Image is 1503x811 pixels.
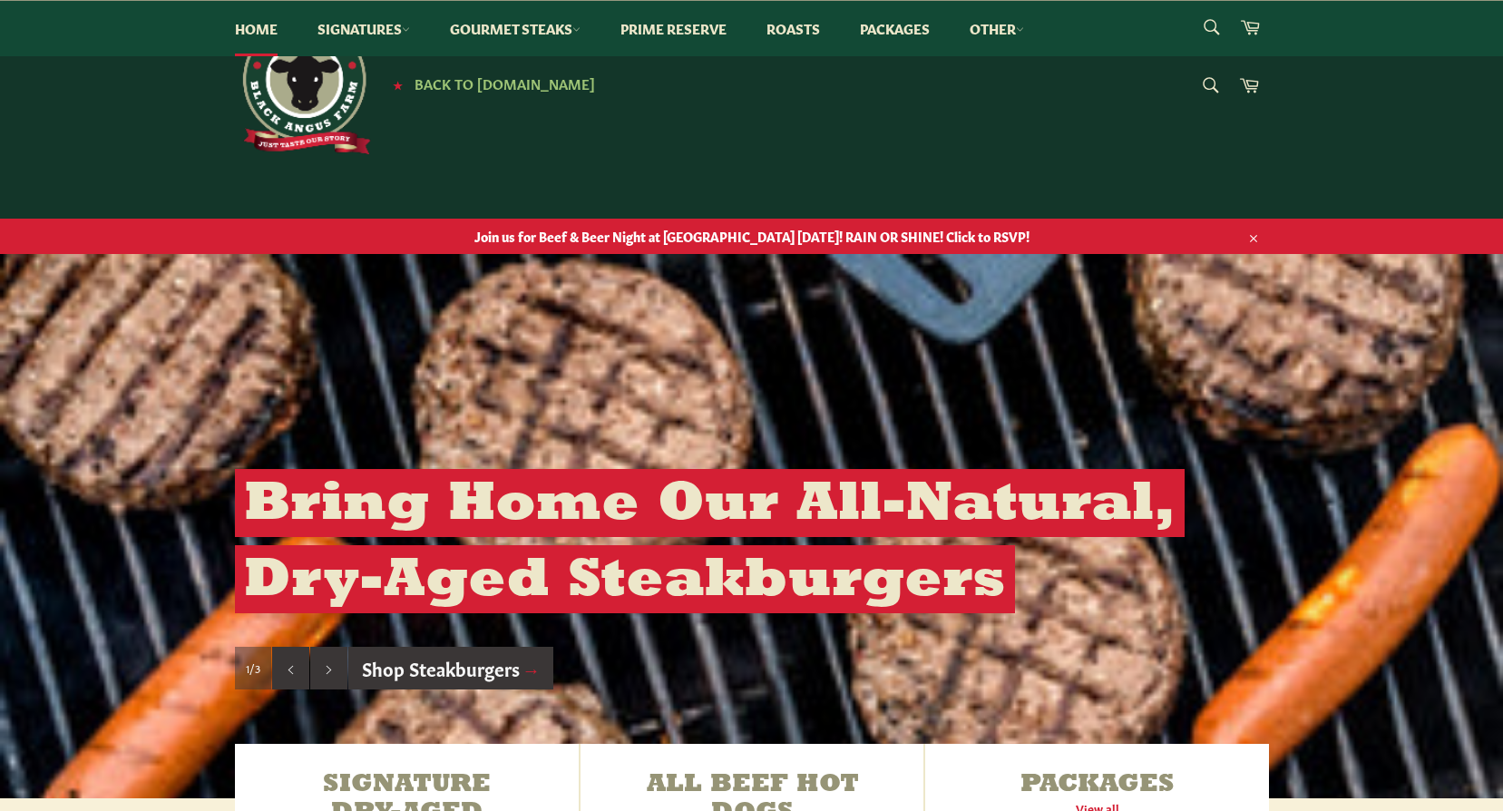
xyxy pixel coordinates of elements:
a: Packages [842,1,948,56]
a: Gourmet Steaks [432,1,599,56]
span: 1/3 [246,660,260,676]
button: Previous slide [272,647,309,690]
span: Back to [DOMAIN_NAME] [415,73,595,93]
div: Slide 1, current [235,647,271,690]
h2: Bring Home Our All-Natural, Dry-Aged Steakburgers [235,469,1185,613]
a: Shop Steakburgers [348,647,554,690]
a: Join us for Beef & Beer Night at [GEOGRAPHIC_DATA] [DATE]! RAIN OR SHINE! Click to RSVP! [217,219,1287,254]
a: Other [952,1,1042,56]
a: Prime Reserve [602,1,745,56]
a: Home [217,1,296,56]
img: Roseda Beef [235,18,371,154]
span: → [522,655,541,680]
span: Join us for Beef & Beer Night at [GEOGRAPHIC_DATA] [DATE]! RAIN OR SHINE! Click to RSVP! [217,228,1287,245]
a: Roasts [748,1,838,56]
a: ★ Back to [DOMAIN_NAME] [384,77,595,92]
span: ★ [393,77,403,92]
button: Next slide [310,647,347,690]
a: Signatures [299,1,428,56]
